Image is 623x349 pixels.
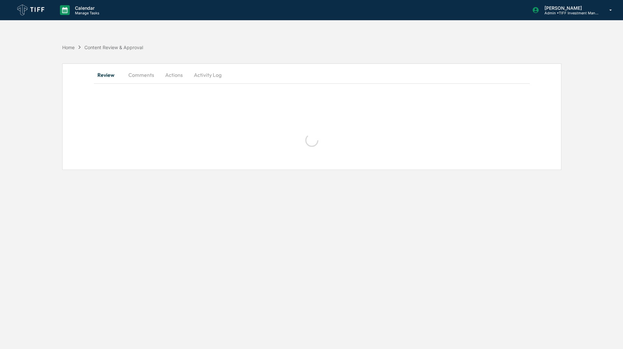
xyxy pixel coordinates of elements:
[16,3,47,17] img: logo
[94,67,123,83] button: Review
[159,67,189,83] button: Actions
[62,45,75,50] div: Home
[123,67,159,83] button: Comments
[70,11,103,15] p: Manage Tasks
[94,67,530,83] div: secondary tabs example
[84,45,143,50] div: Content Review & Approval
[189,67,227,83] button: Activity Log
[539,5,600,11] p: [PERSON_NAME]
[70,5,103,11] p: Calendar
[539,11,600,15] p: Admin • TIFF Investment Management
